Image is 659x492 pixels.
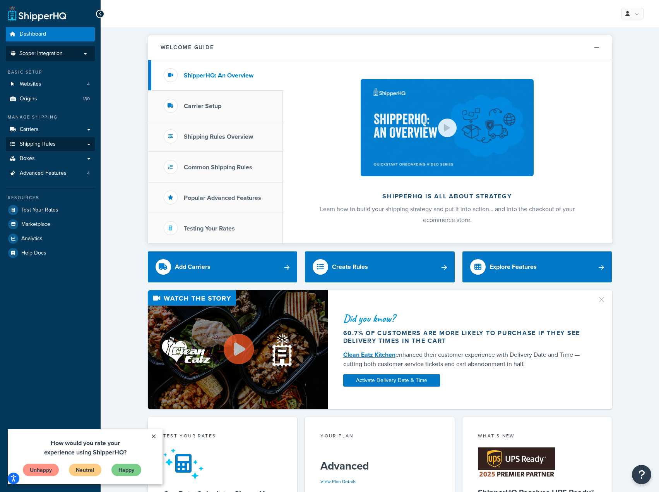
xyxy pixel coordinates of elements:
li: Origins [6,92,95,106]
a: Websites4 [6,77,95,91]
span: Boxes [20,155,35,162]
span: Scope: Integration [19,50,63,57]
div: Add Carriers [175,261,211,272]
img: Video thumbnail [148,290,328,409]
img: ShipperHQ is all about strategy [361,79,533,176]
a: Add Carriers [148,251,298,282]
div: enhanced their customer experience with Delivery Date and Time — cutting both customer service ti... [343,350,588,369]
a: Boxes [6,151,95,166]
h2: Welcome Guide [161,45,214,50]
div: 60.7% of customers are more likely to purchase if they see delivery times in the cart [343,329,588,345]
h3: Testing Your Rates [184,225,235,232]
li: Advanced Features [6,166,95,181]
button: Welcome Guide [148,35,612,60]
div: Create Rules [332,261,368,272]
span: Learn how to build your shipping strategy and put it into action… and into the checkout of your e... [320,205,575,224]
a: View Plan Details [320,478,356,485]
a: Help Docs [6,246,95,260]
span: 4 [87,81,90,88]
span: Websites [20,81,41,88]
h3: Shipping Rules Overview [184,133,253,140]
h3: Popular Advanced Features [184,194,261,201]
h3: Carrier Setup [184,103,221,110]
a: Create Rules [305,251,455,282]
span: How would you rate your experience using ShipperHQ? [36,9,119,28]
span: 4 [87,170,90,177]
span: Analytics [21,236,43,242]
a: Origins180 [6,92,95,106]
li: Websites [6,77,95,91]
h5: Advanced [320,460,439,472]
div: Did you know? [343,313,588,324]
span: Origins [20,96,37,102]
span: Marketplace [21,221,50,228]
a: Dashboard [6,27,95,41]
span: Advanced Features [20,170,67,177]
a: Carriers [6,122,95,137]
a: Shipping Rules [6,137,95,151]
h3: Common Shipping Rules [184,164,252,171]
div: Resources [6,194,95,201]
a: Explore Features [462,251,612,282]
span: 180 [83,96,90,102]
span: Shipping Rules [20,141,56,148]
a: Clean Eatz Kitchen [343,350,395,359]
h2: ShipperHQ is all about strategy [303,193,591,200]
div: Test your rates [163,432,282,441]
span: Carriers [20,126,39,133]
div: What's New [478,432,597,441]
span: Dashboard [20,31,46,38]
span: Test Your Rates [21,207,58,213]
a: Unhappy [15,34,51,47]
a: Analytics [6,232,95,246]
a: Marketplace [6,217,95,231]
div: Explore Features [490,261,537,272]
button: Open Resource Center [632,465,651,484]
span: Help Docs [21,250,46,256]
div: Basic Setup [6,69,95,76]
h3: ShipperHQ: An Overview [184,72,253,79]
div: Your Plan [320,432,439,441]
a: Test Your Rates [6,203,95,217]
a: Neutral [61,34,94,47]
a: Advanced Features4 [6,166,95,181]
div: Manage Shipping [6,114,95,120]
a: Happy [103,34,134,47]
a: Activate Delivery Date & Time [343,374,440,387]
